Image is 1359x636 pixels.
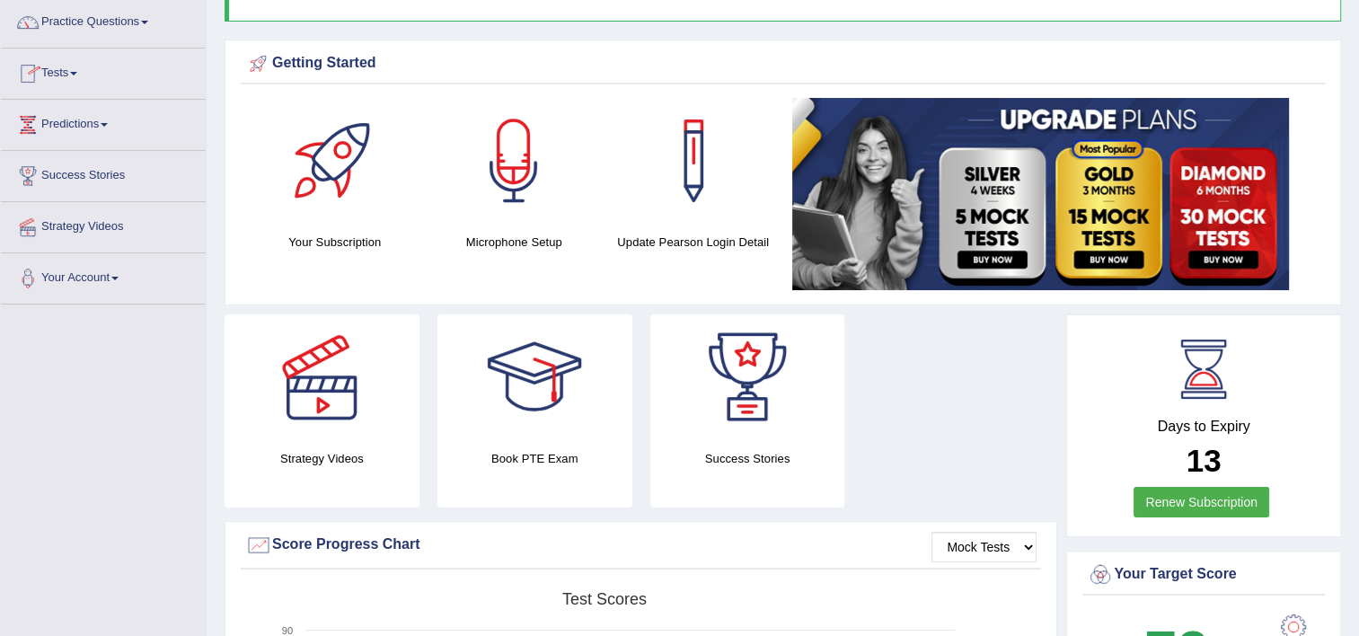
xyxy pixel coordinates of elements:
[1,253,206,298] a: Your Account
[282,625,293,636] text: 90
[434,233,596,252] h4: Microphone Setup
[613,233,774,252] h4: Update Pearson Login Detail
[254,233,416,252] h4: Your Subscription
[1087,419,1320,435] h4: Days to Expiry
[437,449,632,468] h4: Book PTE Exam
[225,449,419,468] h4: Strategy Videos
[1,49,206,93] a: Tests
[1,202,206,247] a: Strategy Videos
[245,50,1320,77] div: Getting Started
[650,449,845,468] h4: Success Stories
[1134,487,1269,517] a: Renew Subscription
[792,98,1289,290] img: small5.jpg
[1,100,206,145] a: Predictions
[1087,561,1320,588] div: Your Target Score
[1,151,206,196] a: Success Stories
[562,590,647,608] tspan: Test scores
[245,532,1037,559] div: Score Progress Chart
[1187,443,1222,478] b: 13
